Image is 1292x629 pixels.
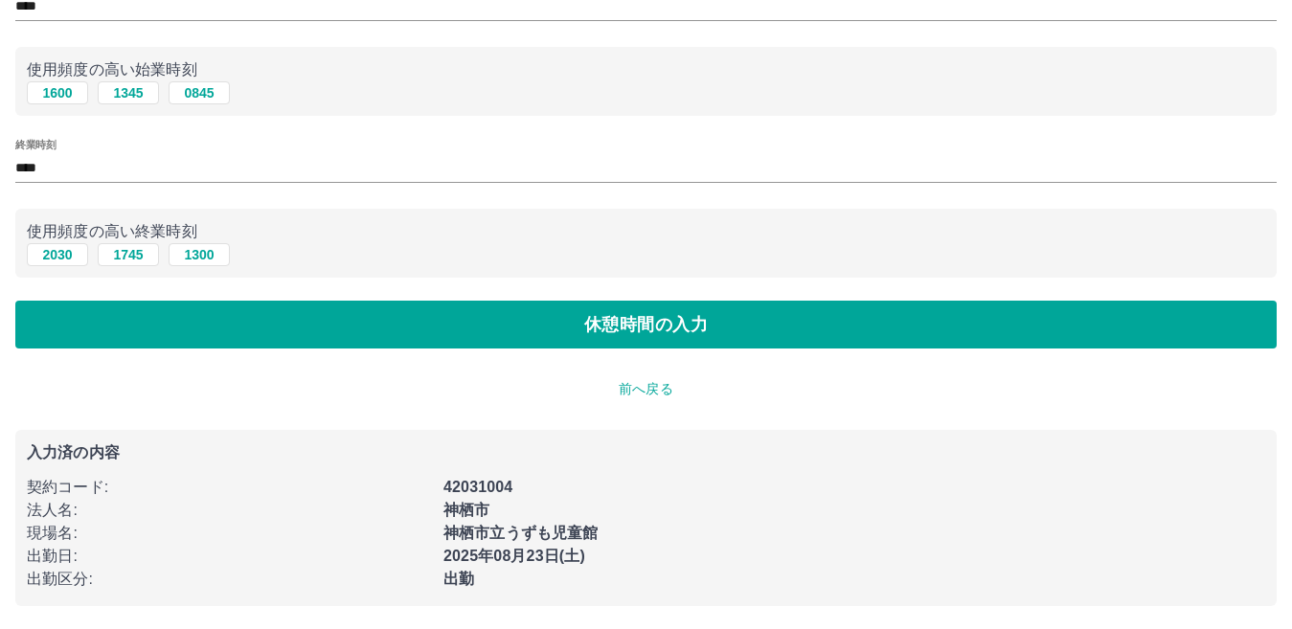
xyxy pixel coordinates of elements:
button: 1745 [98,243,159,266]
b: 神栖市 [443,502,489,518]
p: 契約コード : [27,476,432,499]
button: 休憩時間の入力 [15,301,1277,348]
button: 1600 [27,81,88,104]
b: 神栖市立うずも児童館 [443,525,599,541]
b: 出勤 [443,571,474,587]
b: 2025年08月23日(土) [443,548,585,564]
p: 法人名 : [27,499,432,522]
p: 現場名 : [27,522,432,545]
p: 出勤日 : [27,545,432,568]
button: 1345 [98,81,159,104]
b: 42031004 [443,479,512,495]
button: 1300 [169,243,230,266]
button: 2030 [27,243,88,266]
p: 入力済の内容 [27,445,1265,461]
p: 前へ戻る [15,379,1277,399]
label: 終業時刻 [15,138,56,152]
p: 出勤区分 : [27,568,432,591]
p: 使用頻度の高い始業時刻 [27,58,1265,81]
p: 使用頻度の高い終業時刻 [27,220,1265,243]
button: 0845 [169,81,230,104]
